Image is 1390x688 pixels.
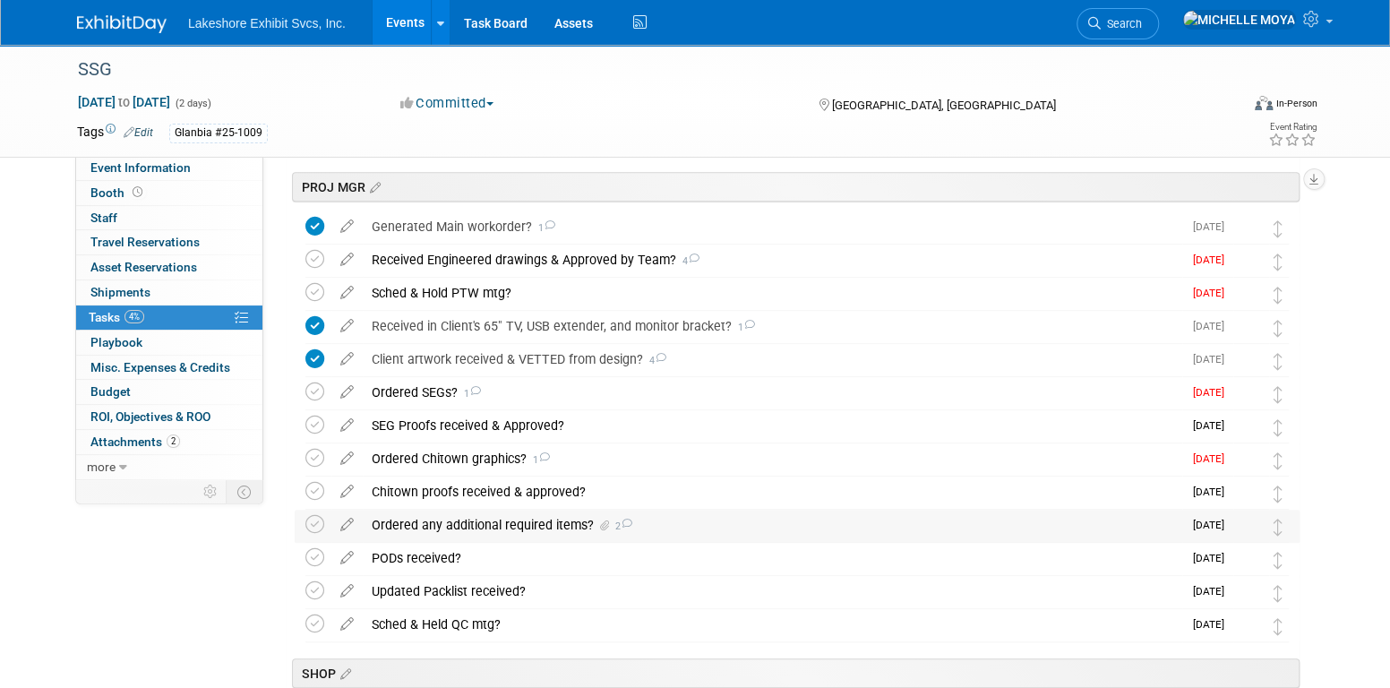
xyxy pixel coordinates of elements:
span: [DATE] [1193,552,1233,564]
a: edit [331,484,363,500]
span: [DATE] [1193,254,1233,266]
i: Move task [1274,618,1283,635]
div: Glanbia #25-1009 [169,124,268,142]
span: (2 days) [174,98,211,109]
span: 1 [532,222,555,234]
a: edit [331,351,363,367]
span: 1 [732,322,755,333]
i: Move task [1274,585,1283,602]
i: Move task [1274,254,1283,271]
a: edit [331,550,363,566]
td: Personalize Event Tab Strip [195,480,227,503]
span: [DATE] [1193,585,1233,598]
a: ROI, Objectives & ROO [76,405,262,429]
a: edit [331,219,363,235]
img: MICHELLE MOYA [1233,548,1257,572]
span: [DATE] [1193,618,1233,631]
img: MICHELLE MOYA [1233,217,1257,240]
div: Chitown proofs received & approved? [363,477,1182,507]
a: Budget [76,380,262,404]
span: 2 [613,520,632,532]
div: PODs received? [363,543,1182,573]
span: [DATE] [1193,519,1233,531]
span: Staff [90,211,117,225]
div: SHOP [292,658,1300,688]
i: Move task [1274,386,1283,403]
div: SSG [72,54,1212,86]
div: SEG Proofs received & Approved? [363,410,1182,441]
div: PROJ MGR [292,172,1300,202]
img: MICHELLE MOYA [1233,416,1257,439]
a: edit [331,583,363,599]
span: Misc. Expenses & Credits [90,360,230,374]
span: [DATE] [1193,452,1233,465]
span: [GEOGRAPHIC_DATA], [GEOGRAPHIC_DATA] [831,99,1055,112]
span: [DATE] [1193,353,1233,365]
span: Booth not reserved yet [129,185,146,199]
img: MICHELLE MOYA [1233,515,1257,538]
div: Received in Client's 65" TV, USB extender, and monitor bracket? [363,311,1182,341]
a: edit [331,384,363,400]
a: Booth [76,181,262,205]
img: MICHELLE MOYA [1233,316,1257,340]
i: Move task [1274,419,1283,436]
span: [DATE] [1193,287,1233,299]
div: Ordered any additional required items? [363,510,1182,540]
a: edit [331,285,363,301]
a: more [76,455,262,479]
div: Event Format [1133,93,1317,120]
img: MICHELLE MOYA [1233,581,1257,605]
i: Move task [1274,552,1283,569]
a: edit [331,517,363,533]
span: Budget [90,384,131,399]
span: [DATE] [1193,486,1233,498]
span: [DATE] [1193,220,1233,233]
div: Ordered Chitown graphics? [363,443,1182,474]
div: Generated Main workorder? [363,211,1182,242]
span: Search [1101,17,1142,30]
span: 1 [458,388,481,400]
img: MICHELLE MOYA [1233,383,1257,406]
span: Attachments [90,434,180,449]
span: 1 [527,454,550,466]
img: ExhibitDay [77,15,167,33]
span: [DATE] [1193,386,1233,399]
span: [DATE] [DATE] [77,94,171,110]
span: Event Information [90,160,191,175]
a: edit [331,616,363,632]
a: Playbook [76,331,262,355]
div: Ordered SEGs? [363,377,1182,408]
i: Move task [1274,519,1283,536]
a: Event Information [76,156,262,180]
a: edit [331,318,363,334]
span: 4 [676,255,699,267]
a: Attachments2 [76,430,262,454]
a: edit [331,451,363,467]
span: [DATE] [1193,320,1233,332]
span: Playbook [90,335,142,349]
span: Booth [90,185,146,200]
img: MICHELLE MOYA [1233,482,1257,505]
td: Toggle Event Tabs [227,480,263,503]
button: Committed [394,94,501,113]
a: Staff [76,206,262,230]
a: Edit [124,126,153,139]
img: MICHELLE MOYA [1233,615,1257,638]
a: edit [331,252,363,268]
i: Move task [1274,220,1283,237]
span: more [87,460,116,474]
img: MICHELLE MOYA [1233,250,1257,273]
div: Received Engineered drawings & Approved by Team? [363,245,1182,275]
i: Move task [1274,353,1283,370]
span: 2 [167,434,180,448]
i: Move task [1274,452,1283,469]
span: Shipments [90,285,150,299]
a: Tasks4% [76,305,262,330]
a: Misc. Expenses & Credits [76,356,262,380]
span: Lakeshore Exhibit Svcs, Inc. [188,16,346,30]
span: to [116,95,133,109]
a: Edit sections [365,177,381,195]
a: Search [1077,8,1159,39]
a: Asset Reservations [76,255,262,279]
div: Sched & Hold PTW mtg? [363,278,1182,308]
